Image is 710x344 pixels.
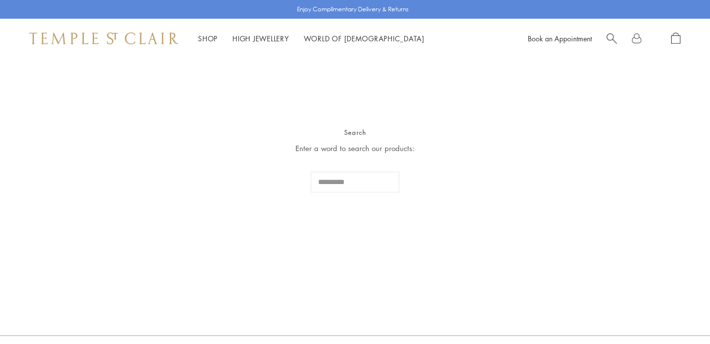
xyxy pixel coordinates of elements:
p: Enjoy Complimentary Delivery & Returns [297,4,409,14]
input: Search... [311,172,399,192]
img: Temple St. Clair [30,32,178,44]
nav: Main navigation [198,32,424,45]
p: Enter a word to search our products: [39,142,671,155]
h1: Search [39,127,671,137]
a: Open Shopping Bag [671,32,680,45]
a: ShopShop [198,33,218,43]
a: Book an Appointment [528,33,592,43]
a: World of [DEMOGRAPHIC_DATA]World of [DEMOGRAPHIC_DATA] [304,33,424,43]
a: High JewelleryHigh Jewellery [232,33,289,43]
a: Search [607,32,617,45]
